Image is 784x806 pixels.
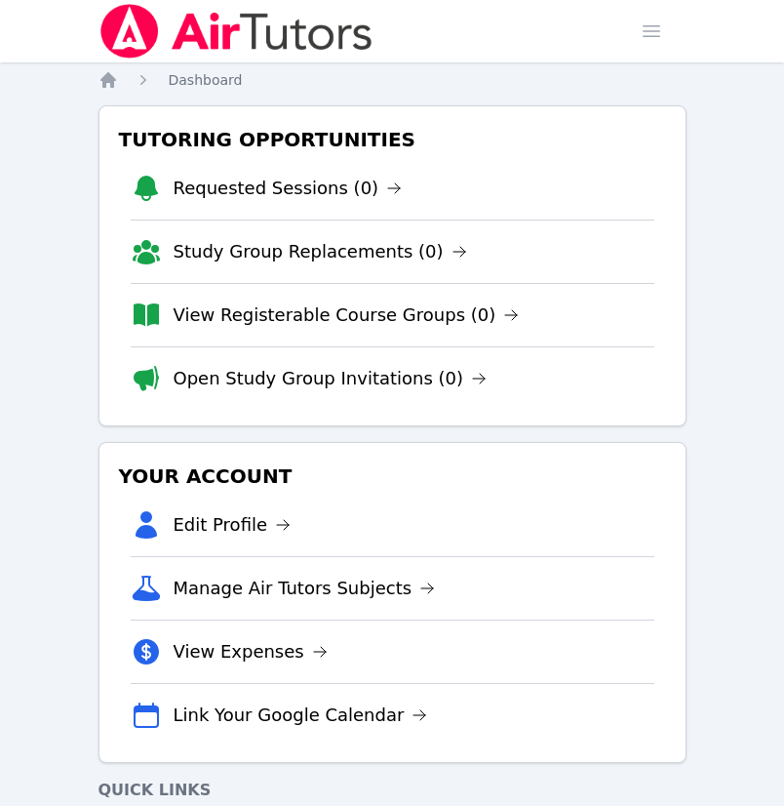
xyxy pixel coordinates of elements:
h3: Tutoring Opportunities [115,122,670,157]
a: Link Your Google Calendar [174,702,428,729]
a: Manage Air Tutors Subjects [174,575,436,602]
span: Dashboard [169,72,243,88]
a: Study Group Replacements (0) [174,238,467,265]
img: Air Tutors [98,4,374,59]
a: Open Study Group Invitations (0) [174,365,488,392]
a: Edit Profile [174,511,292,539]
h3: Your Account [115,459,670,494]
a: Requested Sessions (0) [174,175,403,202]
nav: Breadcrumb [98,70,686,90]
a: Dashboard [169,70,243,90]
a: View Expenses [174,638,328,665]
h4: Quick Links [98,779,686,802]
a: View Registerable Course Groups (0) [174,302,520,329]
